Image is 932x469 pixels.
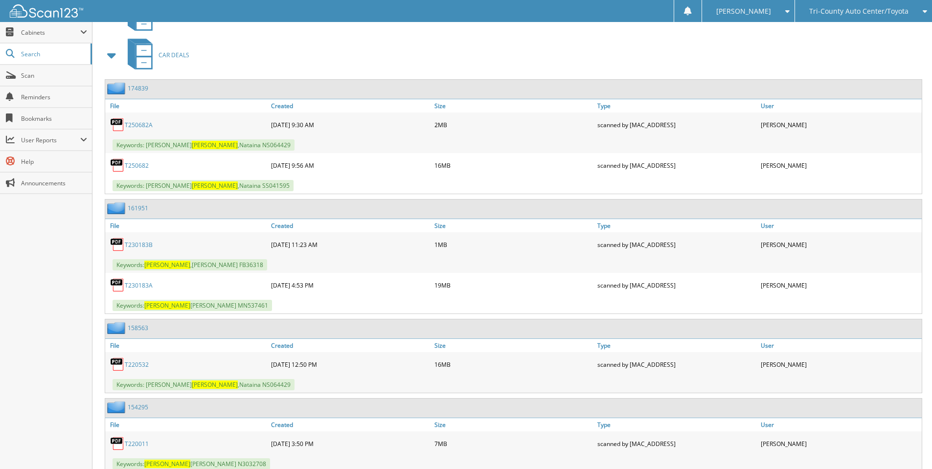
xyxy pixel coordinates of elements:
img: PDF.png [110,436,125,451]
div: 16MB [432,156,595,175]
div: [DATE] 4:53 PM [269,275,432,295]
a: Size [432,219,595,232]
div: [DATE] 3:50 PM [269,434,432,453]
a: File [105,219,269,232]
div: scanned by [MAC_ADDRESS] [595,355,758,374]
div: [DATE] 9:30 AM [269,115,432,134]
div: [DATE] 12:50 PM [269,355,432,374]
img: scan123-logo-white.svg [10,4,83,18]
span: [PERSON_NAME] [144,301,190,310]
span: Cabinets [21,28,80,37]
div: [PERSON_NAME] [758,235,922,254]
span: User Reports [21,136,80,144]
img: folder2.png [107,202,128,214]
span: Keywords: [PERSON_NAME] ,Nataina NS064429 [113,139,295,151]
span: Announcements [21,179,87,187]
a: T230183A [125,281,153,290]
a: Size [432,99,595,112]
a: File [105,99,269,112]
img: PDF.png [110,117,125,132]
a: T220532 [125,360,149,369]
a: 158563 [128,324,148,332]
div: [PERSON_NAME] [758,115,922,134]
a: User [758,219,922,232]
img: PDF.png [110,278,125,292]
iframe: Chat Widget [883,422,932,469]
a: Size [432,418,595,431]
a: Size [432,339,595,352]
a: File [105,418,269,431]
div: [PERSON_NAME] [758,275,922,295]
div: [PERSON_NAME] [758,156,922,175]
a: Type [595,219,758,232]
img: PDF.png [110,158,125,173]
span: [PERSON_NAME] [144,460,190,468]
a: CAR DEALS [122,36,189,74]
span: Scan [21,71,87,80]
a: Type [595,99,758,112]
span: Help [21,157,87,166]
a: T230183B [125,241,153,249]
div: scanned by [MAC_ADDRESS] [595,275,758,295]
span: Reminders [21,93,87,101]
span: Keywords: ,[PERSON_NAME] FB36318 [113,259,267,270]
a: 154295 [128,403,148,411]
div: 19MB [432,275,595,295]
a: 174839 [128,84,148,92]
a: Created [269,99,432,112]
div: 16MB [432,355,595,374]
div: 1MB [432,235,595,254]
div: 7MB [432,434,595,453]
span: CAR DEALS [159,51,189,59]
a: 161951 [128,204,148,212]
div: [PERSON_NAME] [758,355,922,374]
span: [PERSON_NAME] [192,141,238,149]
div: [PERSON_NAME] [758,434,922,453]
a: Created [269,418,432,431]
span: Bookmarks [21,114,87,123]
a: User [758,418,922,431]
a: User [758,99,922,112]
img: PDF.png [110,237,125,252]
span: Keywords: [PERSON_NAME] MN537461 [113,300,272,311]
a: User [758,339,922,352]
span: [PERSON_NAME] [192,181,238,190]
img: folder2.png [107,82,128,94]
div: 2MB [432,115,595,134]
a: Created [269,339,432,352]
span: [PERSON_NAME] [144,261,190,269]
span: Keywords: [PERSON_NAME] ,Nataina SS041595 [113,180,294,191]
span: [PERSON_NAME] [716,8,771,14]
div: [DATE] 9:56 AM [269,156,432,175]
span: Search [21,50,86,58]
span: Tri-County Auto Center/Toyota [809,8,909,14]
a: Type [595,418,758,431]
span: [PERSON_NAME] [192,380,238,389]
a: Type [595,339,758,352]
img: folder2.png [107,322,128,334]
div: scanned by [MAC_ADDRESS] [595,115,758,134]
div: [DATE] 11:23 AM [269,235,432,254]
a: Created [269,219,432,232]
div: scanned by [MAC_ADDRESS] [595,156,758,175]
a: T250682A [125,121,153,129]
img: folder2.png [107,401,128,413]
a: T220011 [125,440,149,448]
img: PDF.png [110,357,125,372]
a: T250682 [125,161,149,170]
div: scanned by [MAC_ADDRESS] [595,235,758,254]
a: File [105,339,269,352]
span: Keywords: [PERSON_NAME] ,Nataina NS064429 [113,379,295,390]
div: scanned by [MAC_ADDRESS] [595,434,758,453]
